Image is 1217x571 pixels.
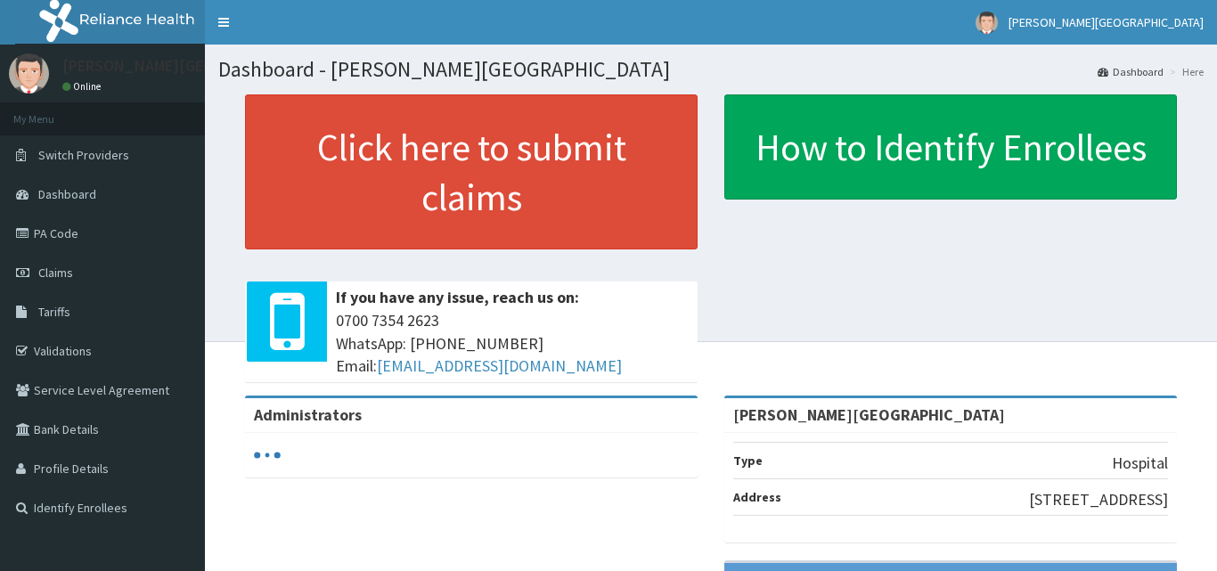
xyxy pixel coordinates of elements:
b: Type [733,453,763,469]
svg: audio-loading [254,442,281,469]
b: Administrators [254,404,362,425]
span: 0700 7354 2623 WhatsApp: [PHONE_NUMBER] Email: [336,309,689,378]
a: Online [62,80,105,93]
img: User Image [976,12,998,34]
span: Tariffs [38,304,70,320]
a: [EMAIL_ADDRESS][DOMAIN_NAME] [377,355,622,376]
a: Dashboard [1098,64,1164,79]
b: Address [733,489,781,505]
h1: Dashboard - [PERSON_NAME][GEOGRAPHIC_DATA] [218,58,1204,81]
span: Dashboard [38,186,96,202]
strong: [PERSON_NAME][GEOGRAPHIC_DATA] [733,404,1005,425]
span: Claims [38,265,73,281]
span: Switch Providers [38,147,129,163]
a: How to Identify Enrollees [724,94,1177,200]
p: [PERSON_NAME][GEOGRAPHIC_DATA] [62,58,326,74]
span: [PERSON_NAME][GEOGRAPHIC_DATA] [1009,14,1204,30]
img: User Image [9,53,49,94]
p: Hospital [1112,452,1168,475]
p: [STREET_ADDRESS] [1029,488,1168,511]
li: Here [1165,64,1204,79]
b: If you have any issue, reach us on: [336,287,579,307]
a: Click here to submit claims [245,94,698,249]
